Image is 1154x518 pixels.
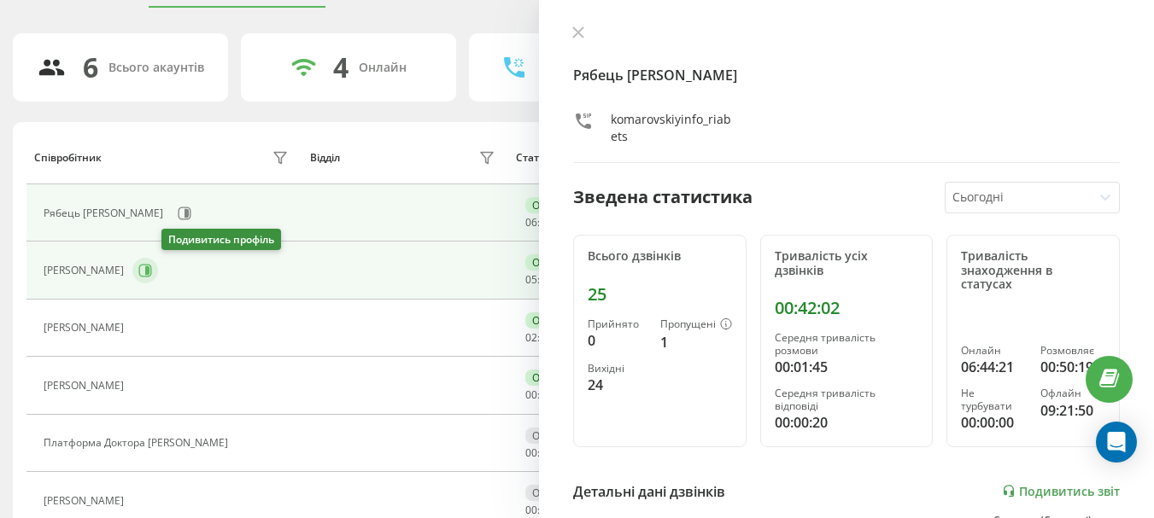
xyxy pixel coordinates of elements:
[525,330,537,345] span: 02
[775,332,919,357] div: Середня тривалість розмови
[1096,422,1137,463] div: Open Intercom Messenger
[83,51,98,84] div: 6
[961,387,1026,412] div: Не турбувати
[525,215,537,230] span: 06
[588,363,647,375] div: Вихідні
[525,447,566,459] div: : :
[333,51,349,84] div: 4
[525,445,537,460] span: 00
[44,207,167,219] div: Рябець [PERSON_NAME]
[1040,357,1105,377] div: 00:50:19
[44,265,128,276] div: [PERSON_NAME]
[525,332,566,344] div: : :
[961,249,1105,292] div: Тривалість знаходження в статусах
[525,387,537,402] span: 00
[516,152,549,164] div: Статус
[525,272,537,287] span: 05
[161,229,281,250] div: Подивитись профіль
[525,274,566,286] div: : :
[525,254,579,271] div: Онлайн
[1040,345,1105,357] div: Розмовляє
[775,298,919,318] div: 00:42:02
[525,389,566,401] div: : :
[1040,400,1105,421] div: 09:21:50
[44,380,128,392] div: [PERSON_NAME]
[44,437,232,449] div: Платформа Доктора [PERSON_NAME]
[961,357,1026,377] div: 06:44:21
[1002,484,1120,498] a: Подивитись звіт
[525,503,537,517] span: 00
[525,312,579,329] div: Онлайн
[1040,387,1105,399] div: Офлайн
[525,197,579,213] div: Онлайн
[525,370,579,386] div: Онлайн
[660,332,732,352] div: 1
[961,345,1026,357] div: Онлайн
[573,481,725,502] div: Детальні дані дзвінків
[775,412,919,433] div: 00:00:20
[525,428,580,444] div: Офлайн
[573,184,753,210] div: Зведена статистика
[525,217,566,229] div: : :
[34,152,102,164] div: Співробітник
[525,504,566,516] div: : :
[573,65,1120,85] h4: Рябець [PERSON_NAME]
[588,330,647,351] div: 0
[44,322,128,334] div: [PERSON_NAME]
[961,412,1026,433] div: 00:00:00
[44,495,128,507] div: [PERSON_NAME]
[775,357,919,377] div: 00:01:45
[588,249,732,264] div: Всього дзвінків
[775,387,919,412] div: Середня тривалість відповіді
[660,318,732,332] div: Пропущені
[588,375,647,395] div: 24
[588,318,647,330] div: Прийнято
[775,249,919,278] div: Тривалість усіх дзвінків
[525,485,580,501] div: Офлайн
[108,61,204,75] div: Всього акаунтів
[359,61,407,75] div: Онлайн
[310,152,340,164] div: Відділ
[588,284,732,305] div: 25
[611,111,733,145] div: komarovskiyinfo_riabets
